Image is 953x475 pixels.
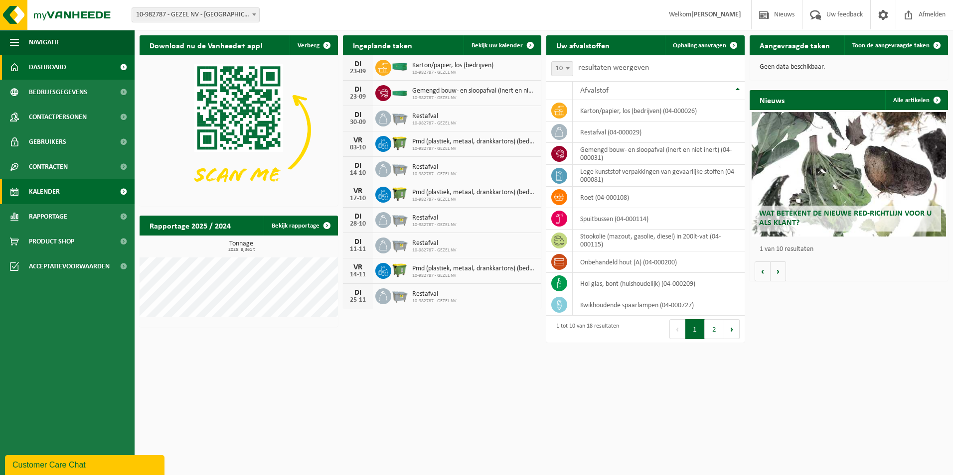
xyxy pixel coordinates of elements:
[348,86,368,94] div: DI
[412,265,536,273] span: Pmd (plastiek, metaal, drankkartons) (bedrijven)
[140,216,241,235] h2: Rapportage 2025 / 2024
[145,247,338,252] span: 2025: 8,361 t
[844,35,947,55] a: Toon de aangevraagde taken
[348,263,368,271] div: VR
[573,121,745,143] td: restafval (04-000029)
[665,35,744,55] a: Ophaling aanvragen
[464,35,540,55] a: Bekijk uw kalender
[412,239,457,247] span: Restafval
[412,247,457,253] span: 10-982787 - GEZEL NV
[412,273,536,279] span: 10-982787 - GEZEL NV
[391,211,408,228] img: WB-2500-GAL-GY-01
[760,64,938,71] p: Geen data beschikbaar.
[391,62,408,71] img: HK-XC-40-GN-00
[573,208,745,230] td: spuitbussen (04-000114)
[348,238,368,246] div: DI
[573,294,745,316] td: kwikhoudende spaarlampen (04-000727)
[348,297,368,304] div: 25-11
[29,229,74,254] span: Product Shop
[573,251,745,273] td: onbehandeld hout (A) (04-000200)
[412,70,493,76] span: 10-982787 - GEZEL NV
[852,42,930,49] span: Toon de aangevraagde taken
[132,7,260,22] span: 10-982787 - GEZEL NV - BUGGENHOUT
[29,154,68,179] span: Contracten
[29,105,87,129] span: Contactpersonen
[724,319,740,339] button: Next
[412,87,536,95] span: Gemengd bouw- en sloopafval (inert en niet inert)
[573,273,745,294] td: hol glas, bont (huishoudelijk) (04-000209)
[29,30,60,55] span: Navigatie
[391,287,408,304] img: WB-2500-GAL-GY-01
[685,319,705,339] button: 1
[412,120,457,126] span: 10-982787 - GEZEL NV
[412,189,536,197] span: Pmd (plastiek, metaal, drankkartons) (bedrijven)
[29,254,110,279] span: Acceptatievoorwaarden
[140,55,338,204] img: Download de VHEPlus App
[412,95,536,101] span: 10-982787 - GEZEL NV
[760,246,943,253] p: 1 van 10 resultaten
[412,290,457,298] span: Restafval
[290,35,337,55] button: Verberg
[752,112,946,237] a: Wat betekent de nieuwe RED-richtlijn voor u als klant?
[412,138,536,146] span: Pmd (plastiek, metaal, drankkartons) (bedrijven)
[348,213,368,221] div: DI
[673,42,726,49] span: Ophaling aanvragen
[573,100,745,121] td: karton/papier, los (bedrijven) (04-000026)
[771,261,786,281] button: Volgende
[669,319,685,339] button: Previous
[264,216,337,236] a: Bekijk rapportage
[885,90,947,110] a: Alle artikelen
[348,144,368,151] div: 03-10
[29,55,66,80] span: Dashboard
[573,165,745,187] td: lege kunststof verpakkingen van gevaarlijke stoffen (04-000081)
[348,60,368,68] div: DI
[391,88,408,97] img: HK-XC-20-GN-00
[29,129,66,154] span: Gebruikers
[348,246,368,253] div: 11-11
[412,113,457,120] span: Restafval
[750,90,794,110] h2: Nieuws
[348,68,368,75] div: 23-09
[145,240,338,252] h3: Tonnage
[348,162,368,170] div: DI
[348,271,368,278] div: 14-11
[412,62,493,70] span: Karton/papier, los (bedrijven)
[412,163,457,171] span: Restafval
[691,11,741,18] strong: [PERSON_NAME]
[348,136,368,144] div: VR
[412,146,536,152] span: 10-982787 - GEZEL NV
[472,42,523,49] span: Bekijk uw kalender
[551,318,619,340] div: 1 tot 10 van 18 resultaten
[348,221,368,228] div: 28-10
[348,111,368,119] div: DI
[412,214,457,222] span: Restafval
[298,42,319,49] span: Verberg
[391,185,408,202] img: WB-1100-HPE-GN-50
[391,160,408,177] img: WB-2500-GAL-GY-01
[391,109,408,126] img: WB-2500-GAL-GY-01
[573,230,745,251] td: stookolie (mazout, gasolie, diesel) in 200lt-vat (04-000115)
[705,319,724,339] button: 2
[348,187,368,195] div: VR
[5,453,166,475] iframe: chat widget
[348,170,368,177] div: 14-10
[580,87,609,95] span: Afvalstof
[573,143,745,165] td: gemengd bouw- en sloopafval (inert en niet inert) (04-000031)
[391,236,408,253] img: WB-2500-GAL-GY-01
[29,204,67,229] span: Rapportage
[348,195,368,202] div: 17-10
[551,61,573,76] span: 10
[412,197,536,203] span: 10-982787 - GEZEL NV
[391,134,408,151] img: WB-1100-HPE-GN-50
[29,179,60,204] span: Kalender
[750,35,840,55] h2: Aangevraagde taken
[552,62,573,76] span: 10
[578,64,649,72] label: resultaten weergeven
[412,171,457,177] span: 10-982787 - GEZEL NV
[140,35,273,55] h2: Download nu de Vanheede+ app!
[759,210,932,227] span: Wat betekent de nieuwe RED-richtlijn voor u als klant?
[412,222,457,228] span: 10-982787 - GEZEL NV
[391,261,408,278] img: WB-1100-HPE-GN-50
[29,80,87,105] span: Bedrijfsgegevens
